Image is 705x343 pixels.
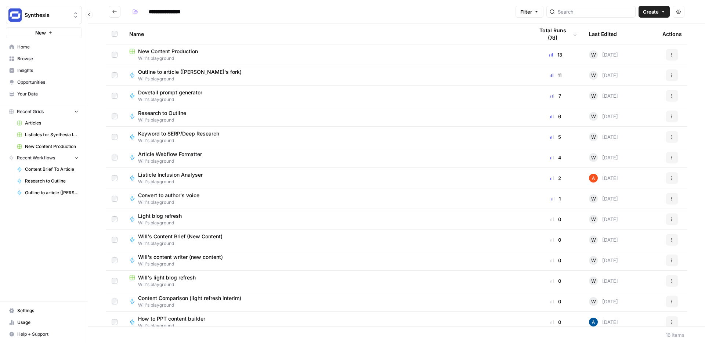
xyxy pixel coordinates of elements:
div: 6 [534,113,577,120]
div: [DATE] [589,174,618,183]
span: Convert to author's voice [138,192,199,199]
a: Content Comparison (light refresh interim)Will's playground [129,295,522,308]
a: Articles [14,117,82,129]
span: W [591,298,596,305]
button: Filter [516,6,543,18]
a: Convert to author's voiceWill's playground [129,192,522,206]
span: Article Webflow Formatter [138,151,202,158]
button: Help + Support [6,328,82,340]
span: W [591,257,596,264]
span: Will's playground [138,240,228,247]
span: W [591,277,596,285]
span: Insights [17,67,79,74]
div: [DATE] [589,133,618,141]
a: Browse [6,53,82,65]
span: Outline to article ([PERSON_NAME]'s fork) [25,189,79,196]
span: W [591,195,596,202]
span: How to PPT content builder [138,315,205,322]
a: Research to OutlineWill's playground [129,109,522,123]
div: 0 [534,277,577,285]
div: [DATE] [589,91,618,100]
span: Content Brief To Article [25,166,79,173]
span: Light blog refresh [138,212,182,220]
a: Listicles for Synthesia Inclusion Analysis [14,129,82,141]
a: Your Data [6,88,82,100]
div: 16 Items [666,331,684,339]
a: Article Webflow FormatterWill's playground [129,151,522,165]
a: How to PPT content builderWill's playground [129,315,522,329]
a: Keyword to SERP/Deep ResearchWill's playground [129,130,522,144]
div: [DATE] [589,297,618,306]
span: Synthesia [25,11,69,19]
div: 4 [534,154,577,161]
span: Will's playground [138,322,211,329]
span: Settings [17,307,79,314]
div: Total Runs (7d) [534,24,577,44]
div: Actions [662,24,682,44]
span: Will's Content Brief (New Content) [138,233,223,240]
button: Create [639,6,670,18]
span: Will's playground [138,117,192,123]
span: Browse [17,55,79,62]
div: 7 [534,92,577,100]
button: Recent Grids [6,106,82,117]
span: W [591,154,596,161]
button: Go back [109,6,120,18]
span: Articles [25,120,79,126]
span: Help + Support [17,331,79,337]
div: [DATE] [589,318,618,326]
div: 13 [534,51,577,58]
input: Search [558,8,632,15]
div: Name [129,24,522,44]
span: New [35,29,46,36]
span: Keyword to SERP/Deep Research [138,130,219,137]
span: Will's playground [138,96,208,103]
span: Listicle Inclusion Analyser [138,171,203,178]
div: [DATE] [589,215,618,224]
a: Outline to article ([PERSON_NAME]'s fork) [14,187,82,199]
div: Last Edited [589,24,617,44]
span: New Content Production [138,48,198,55]
span: Recent Grids [17,108,44,115]
a: Outline to article ([PERSON_NAME]'s fork)Will's playground [129,68,522,82]
a: Content Brief To Article [14,163,82,175]
div: 1 [534,195,577,202]
a: Usage [6,317,82,328]
div: 2 [534,174,577,182]
div: [DATE] [589,50,618,59]
span: Will's playground [138,137,225,144]
span: Recent Workflows [17,155,55,161]
div: 0 [534,318,577,326]
div: [DATE] [589,71,618,80]
span: Will's playground [129,55,522,62]
div: [DATE] [589,153,618,162]
span: Your Data [17,91,79,97]
img: cje7zb9ux0f2nqyv5qqgv3u0jxek [589,174,598,183]
a: Opportunities [6,76,82,88]
button: Recent Workflows [6,152,82,163]
span: Research to Outline [25,178,79,184]
span: Will's playground [138,261,229,267]
a: New Content ProductionWill's playground [129,48,522,62]
span: W [591,133,596,141]
div: 11 [534,72,577,79]
span: Home [17,44,79,50]
span: Will's playground [138,220,188,226]
span: Research to Outline [138,109,186,117]
div: 5 [534,133,577,141]
span: Will's playground [129,281,522,288]
button: Workspace: Synthesia [6,6,82,24]
span: Dovetail prompt generator [138,89,202,96]
span: Content Comparison (light refresh interim) [138,295,241,302]
img: Synthesia Logo [8,8,22,22]
span: Filter [520,8,532,15]
div: [DATE] [589,277,618,285]
span: Will's playground [138,158,208,165]
span: Will's content writer (new content) [138,253,223,261]
span: Create [643,8,659,15]
span: Will's playground [138,76,247,82]
span: Usage [17,319,79,326]
span: Outline to article ([PERSON_NAME]'s fork) [138,68,242,76]
span: New Content Production [25,143,79,150]
a: Research to Outline [14,175,82,187]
